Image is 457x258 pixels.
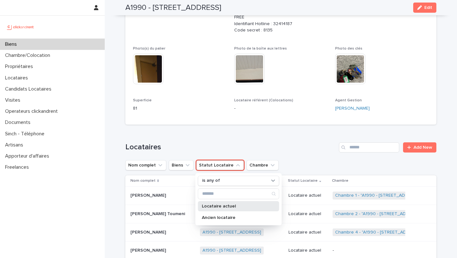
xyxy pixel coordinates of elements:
[335,98,362,102] span: Agent Gestion
[3,153,54,159] p: Apporteur d'affaires
[133,47,165,51] span: Photo(s) du palier
[3,108,63,114] p: Operateurs clickandrent
[333,248,412,253] p: -
[403,142,436,153] a: Add New
[288,177,318,184] p: Statut Locataire
[339,142,399,153] input: Search
[169,160,194,170] button: Biens
[3,75,33,81] p: Locataires
[288,211,328,217] p: Locataire actuel
[332,177,348,184] p: Chambre
[130,247,167,253] p: Nounagnon Maximin Christian Landry Aguenou
[234,47,287,51] span: Photo de la boîte aux lettres
[234,98,293,102] span: Locataire référent (Colocations)
[3,41,22,47] p: Biens
[3,52,55,58] p: Chambre/Colocation
[130,192,167,198] p: [PERSON_NAME]
[288,230,328,235] p: Locataire actuel
[202,178,220,183] p: is any of
[125,205,436,223] tr: [PERSON_NAME] Toumeni[PERSON_NAME] Toumeni A1990 - [STREET_ADDRESS] Locataire actuelChambre 2 - "...
[130,210,186,217] p: [PERSON_NAME] Toumeni
[133,98,152,102] span: Superficie
[198,188,279,199] div: Search
[130,228,167,235] p: [PERSON_NAME]
[202,230,261,235] a: A1990 - [STREET_ADDRESS]
[125,3,221,12] h2: A1990 - [STREET_ADDRESS]
[3,164,34,170] p: Freelances
[202,215,269,220] p: Ancien locataire
[234,105,328,112] p: -
[130,177,156,184] p: Nom complet
[3,64,38,70] p: Propriétaires
[196,160,244,170] button: Statut Locataire
[125,187,436,205] tr: [PERSON_NAME][PERSON_NAME] A1990 - [STREET_ADDRESS] Locataire actuelChambre 1 - "A1990 - [STREET_...
[335,230,423,235] a: Chambre 4 - "A1990 - [STREET_ADDRESS]"
[413,3,436,13] button: Edit
[3,131,50,137] p: Sinch - Téléphone
[202,248,261,253] a: A1990 - [STREET_ADDRESS]
[5,21,36,33] img: UCB0brd3T0yccxBKYDjQ
[3,86,56,92] p: Candidats Locataires
[335,47,362,51] span: Photo des clés
[247,160,279,170] button: Chambre
[198,189,279,199] input: Search
[288,193,328,198] p: Locataire actuel
[3,119,36,126] p: Documents
[414,145,432,150] span: Add New
[125,223,436,241] tr: [PERSON_NAME][PERSON_NAME] A1990 - [STREET_ADDRESS] Locataire actuelChambre 4 - "A1990 - [STREET_...
[3,97,25,103] p: Visites
[202,204,269,208] p: Locataire actuel
[335,211,423,217] a: Chambre 2 - "A1990 - [STREET_ADDRESS]"
[125,160,166,170] button: Nom complet
[335,105,370,112] a: [PERSON_NAME]
[335,193,422,198] a: Chambre 1 - "A1990 - [STREET_ADDRESS]"
[133,105,227,112] p: 81
[125,143,336,152] h1: Locataires
[424,5,432,10] span: Edit
[288,248,328,253] p: Locataire actuel
[3,142,28,148] p: Artisans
